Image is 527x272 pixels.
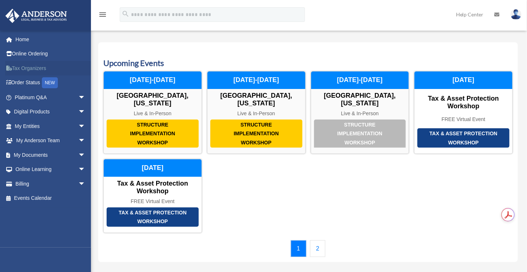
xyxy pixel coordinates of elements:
[104,92,202,108] div: [GEOGRAPHIC_DATA], [US_STATE]
[104,180,202,195] div: Tax & Asset Protection Workshop
[511,9,522,20] img: User Pic
[311,110,409,117] div: Live & In-Person
[78,176,93,191] span: arrow_drop_down
[122,10,130,18] i: search
[5,75,96,90] a: Order StatusNEW
[78,148,93,163] span: arrow_drop_down
[207,71,305,89] div: [DATE]-[DATE]
[5,191,93,206] a: Events Calendar
[291,240,306,257] a: 1
[314,120,406,148] div: Structure Implementation Workshop
[78,90,93,105] span: arrow_drop_down
[98,13,107,19] a: menu
[78,162,93,177] span: arrow_drop_down
[104,159,202,177] div: [DATE]
[98,10,107,19] i: menu
[417,128,510,148] div: Tax & Asset Protection Workshop
[104,110,202,117] div: Live & In-Person
[210,120,302,148] div: Structure Implementation Workshop
[5,162,96,177] a: Online Learningarrow_drop_down
[78,133,93,148] span: arrow_drop_down
[311,92,409,108] div: [GEOGRAPHIC_DATA], [US_STATE]
[207,92,305,108] div: [GEOGRAPHIC_DATA], [US_STATE]
[415,95,512,110] div: Tax & Asset Protection Workshop
[415,116,512,123] div: FREE Virtual Event
[5,32,96,47] a: Home
[104,71,202,89] div: [DATE]-[DATE]
[5,148,96,162] a: My Documentsarrow_drop_down
[103,159,202,233] a: Tax & Asset Protection Workshop Tax & Asset Protection Workshop FREE Virtual Event [DATE]
[415,71,512,89] div: [DATE]
[310,240,326,257] a: 2
[107,207,199,227] div: Tax & Asset Protection Workshop
[311,71,409,154] a: Structure Implementation Workshop [GEOGRAPHIC_DATA], [US_STATE] Live & In-Person [DATE]-[DATE]
[107,120,199,148] div: Structure Implementation Workshop
[311,71,409,89] div: [DATE]-[DATE]
[104,198,202,205] div: FREE Virtual Event
[5,47,96,61] a: Online Ordering
[5,176,96,191] a: Billingarrow_drop_down
[103,71,202,154] a: Structure Implementation Workshop [GEOGRAPHIC_DATA], [US_STATE] Live & In-Person [DATE]-[DATE]
[3,9,69,23] img: Anderson Advisors Platinum Portal
[5,61,96,75] a: Tax Organizers
[78,105,93,120] span: arrow_drop_down
[414,71,513,154] a: Tax & Asset Protection Workshop Tax & Asset Protection Workshop FREE Virtual Event [DATE]
[103,58,513,69] h3: Upcoming Events
[5,105,96,119] a: Digital Productsarrow_drop_down
[42,77,58,88] div: NEW
[5,90,96,105] a: Platinum Q&Aarrow_drop_down
[207,110,305,117] div: Live & In-Person
[207,71,306,154] a: Structure Implementation Workshop [GEOGRAPHIC_DATA], [US_STATE] Live & In-Person [DATE]-[DATE]
[5,133,96,148] a: My Anderson Teamarrow_drop_down
[5,119,96,133] a: My Entitiesarrow_drop_down
[78,119,93,134] span: arrow_drop_down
